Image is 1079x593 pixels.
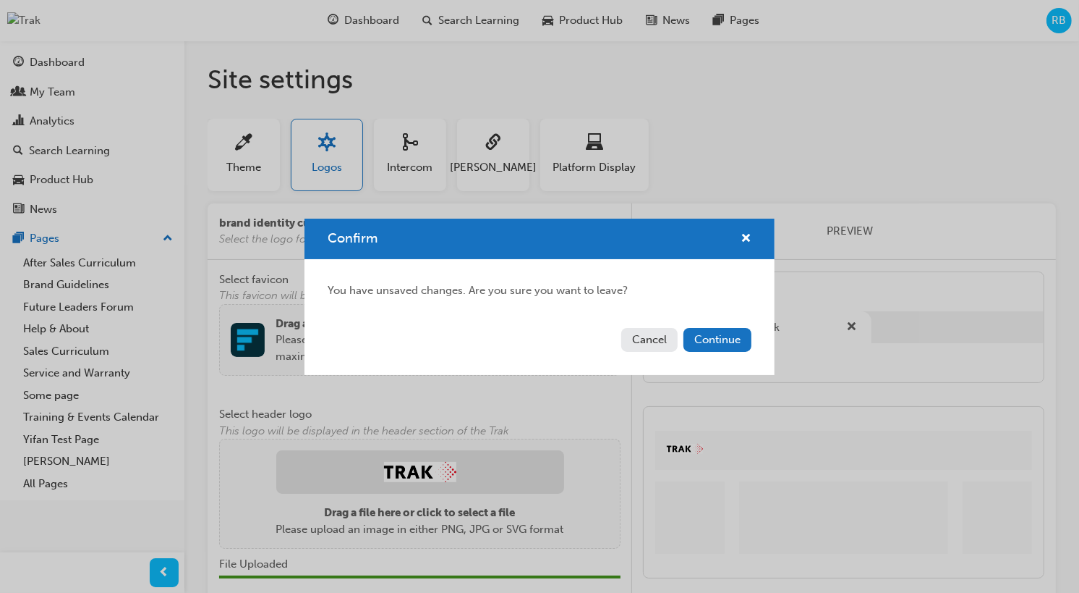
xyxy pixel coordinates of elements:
[304,219,775,375] div: Confirm
[683,328,751,352] button: Continue
[741,233,751,246] span: cross-icon
[304,259,775,322] div: You have unsaved changes. Are you sure you want to leave?
[621,328,678,352] button: Cancel
[328,230,378,246] span: Confirm
[741,230,751,248] button: cross-icon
